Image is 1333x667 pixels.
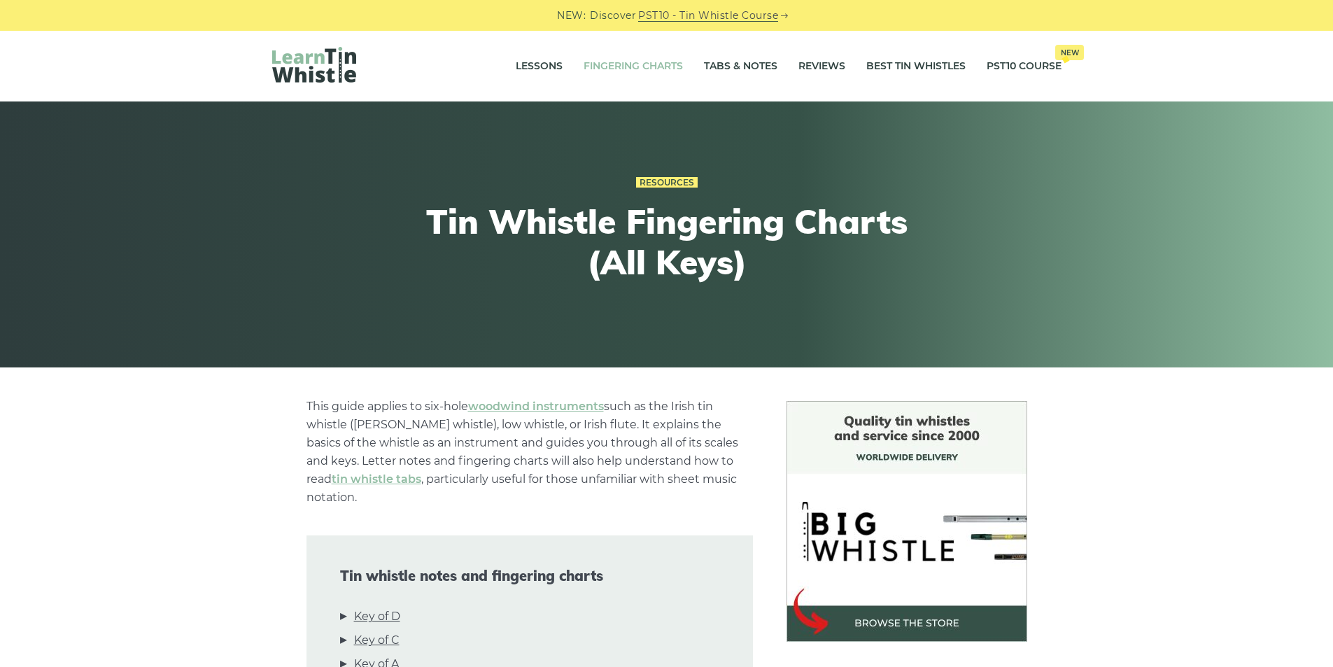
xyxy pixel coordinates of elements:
a: Reviews [798,49,845,84]
a: Best Tin Whistles [866,49,966,84]
a: Tabs & Notes [704,49,777,84]
h1: Tin Whistle Fingering Charts (All Keys) [409,202,924,282]
p: This guide applies to six-hole such as the Irish tin whistle ([PERSON_NAME] whistle), low whistle... [306,398,753,507]
a: Fingering Charts [584,49,683,84]
a: Resources [636,177,698,188]
img: BigWhistle Tin Whistle Store [787,401,1027,642]
span: Tin whistle notes and fingering charts [340,568,719,584]
a: Key of C [354,631,400,650]
a: PST10 CourseNew [987,49,1062,84]
a: woodwind instruments [468,400,604,413]
a: Key of D [354,608,400,626]
a: tin whistle tabs [332,472,421,486]
img: LearnTinWhistle.com [272,47,356,83]
a: Lessons [516,49,563,84]
span: New [1055,45,1084,60]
